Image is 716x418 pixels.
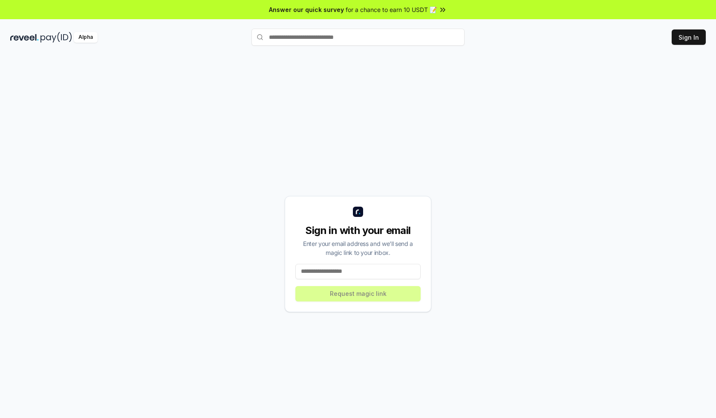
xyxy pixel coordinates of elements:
[353,207,363,217] img: logo_small
[295,239,421,257] div: Enter your email address and we’ll send a magic link to your inbox.
[672,29,706,45] button: Sign In
[74,32,98,43] div: Alpha
[40,32,72,43] img: pay_id
[269,5,344,14] span: Answer our quick survey
[10,32,39,43] img: reveel_dark
[346,5,437,14] span: for a chance to earn 10 USDT 📝
[295,224,421,237] div: Sign in with your email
